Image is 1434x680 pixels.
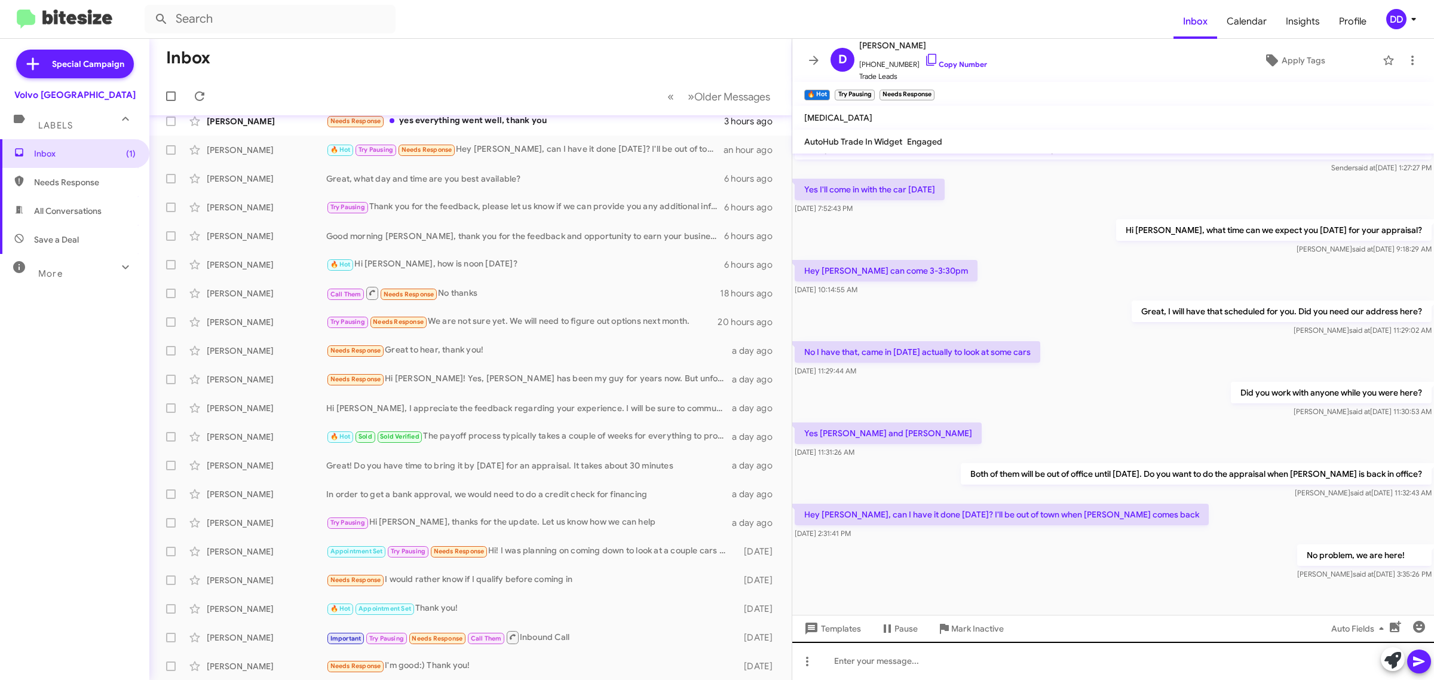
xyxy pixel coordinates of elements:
div: Volvo [GEOGRAPHIC_DATA] [14,89,136,101]
button: DD [1376,9,1421,29]
span: Needs Response [402,146,452,154]
input: Search [145,5,396,33]
div: [PERSON_NAME] [207,115,326,127]
div: a day ago [732,460,782,471]
div: 20 hours ago [718,316,782,328]
div: [PERSON_NAME] [207,632,326,644]
div: [PERSON_NAME] [207,287,326,299]
div: In order to get a bank approval, we would need to do a credit check for financing [326,488,732,500]
div: 6 hours ago [724,173,782,185]
p: Yes [PERSON_NAME] and [PERSON_NAME] [795,422,982,444]
div: [PERSON_NAME] [207,546,326,558]
span: said at [1353,569,1374,578]
div: [PERSON_NAME] [207,402,326,414]
span: [PERSON_NAME] [DATE] 3:35:26 PM [1297,569,1432,578]
p: Hey [PERSON_NAME], can I have it done [DATE]? I'll be out of town when [PERSON_NAME] comes back [795,504,1209,525]
span: Needs Response [412,635,462,642]
span: Labels [38,120,73,131]
span: Call Them [330,290,361,298]
div: a day ago [732,517,782,529]
span: Engaged [907,136,942,147]
span: Try Pausing [330,519,365,526]
span: Needs Response [434,547,485,555]
span: Try Pausing [358,146,393,154]
span: [PERSON_NAME] [DATE] 11:32:43 AM [1295,488,1432,497]
span: [DATE] 7:52:43 PM [795,204,853,213]
div: Hi [PERSON_NAME], how is noon [DATE]? [326,258,724,271]
span: Needs Response [384,290,434,298]
span: Sold Verified [380,433,419,440]
a: Copy Number [924,60,987,69]
small: 🔥 Hot [804,90,830,100]
div: [PERSON_NAME] [207,373,326,385]
div: [PERSON_NAME] [207,259,326,271]
button: Pause [871,618,927,639]
button: Apply Tags [1211,50,1377,71]
a: Inbox [1173,4,1217,39]
div: [PERSON_NAME] [207,488,326,500]
div: [PERSON_NAME] [207,230,326,242]
span: 🔥 Hot [330,146,351,154]
span: said at [1349,326,1370,335]
div: [PERSON_NAME] [207,144,326,156]
div: We are not sure yet. We will need to figure out options next month. [326,315,718,329]
span: Needs Response [34,176,136,188]
div: [PERSON_NAME] [207,460,326,471]
div: [PERSON_NAME] [207,201,326,213]
button: Previous [660,84,681,109]
span: Needs Response [330,117,381,125]
span: Try Pausing [330,203,365,211]
div: 6 hours ago [724,230,782,242]
span: Save a Deal [34,234,79,246]
div: Great, what day and time are you best available? [326,173,724,185]
p: No I have that, came in [DATE] actually to look at some cars [795,341,1040,363]
span: [DATE] 11:29:44 AM [795,366,856,375]
span: Needs Response [330,662,381,670]
span: [PERSON_NAME] [DATE] 11:29:02 AM [1294,326,1432,335]
a: Special Campaign [16,50,134,78]
a: Profile [1329,4,1376,39]
span: [PHONE_NUMBER] [859,53,987,71]
span: All Conversations [34,205,102,217]
span: Appointment Set [358,605,411,612]
div: a day ago [732,402,782,414]
div: [PERSON_NAME] [207,173,326,185]
span: Mark Inactive [951,618,1004,639]
div: 18 hours ago [720,287,782,299]
small: Try Pausing [835,90,874,100]
div: Hey [PERSON_NAME], can I have it done [DATE]? I'll be out of town when [PERSON_NAME] comes back [326,143,724,157]
div: [DATE] [733,603,782,615]
div: a day ago [732,345,782,357]
button: Auto Fields [1322,618,1398,639]
div: 3 hours ago [724,115,782,127]
p: No problem, we are here! [1297,544,1432,566]
a: Calendar [1217,4,1276,39]
span: [PERSON_NAME] [DATE] 11:30:53 AM [1294,407,1432,416]
div: Hi [PERSON_NAME], thanks for the update. Let us know how we can help [326,516,732,529]
div: a day ago [732,488,782,500]
a: Insights [1276,4,1329,39]
span: [PERSON_NAME] [859,38,987,53]
div: a day ago [732,431,782,443]
div: Thank you for the feedback, please let us know if we can provide you any additional information i... [326,200,724,214]
div: Inbound Call [326,630,733,645]
div: DD [1386,9,1407,29]
span: AutoHub Trade In Widget [804,136,902,147]
span: Trade Leads [859,71,987,82]
div: I would rather know if I qualify before coming in [326,573,733,587]
span: [PERSON_NAME] [DATE] 9:18:29 AM [1297,244,1432,253]
span: Needs Response [330,347,381,354]
div: 6 hours ago [724,259,782,271]
span: said at [1352,244,1373,253]
div: [PERSON_NAME] [207,660,326,672]
span: Older Messages [694,90,770,103]
span: said at [1350,488,1371,497]
span: Apply Tags [1282,50,1325,71]
div: yes everything went well, thank you [326,114,724,128]
div: [DATE] [733,546,782,558]
div: an hour ago [724,144,782,156]
p: Yes I'll come in with the car [DATE] [795,179,945,200]
span: Sender [DATE] 1:27:27 PM [1331,163,1432,172]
